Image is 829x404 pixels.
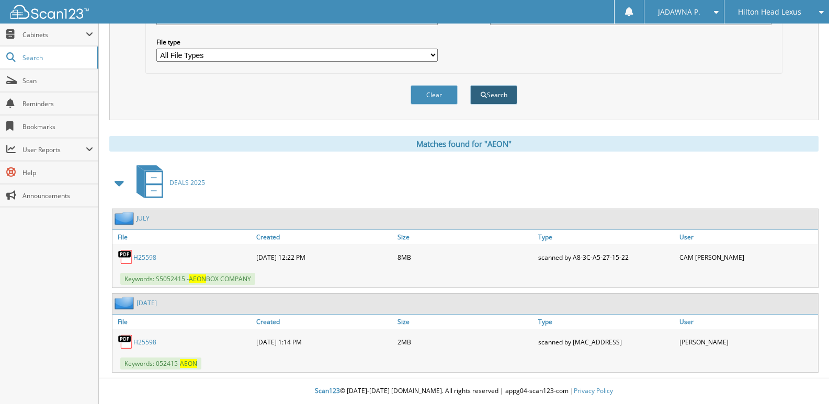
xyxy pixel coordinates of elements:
[470,85,517,105] button: Search
[254,331,395,352] div: [DATE] 1:14 PM
[137,298,157,307] a: [DATE]
[395,230,536,244] a: Size
[22,122,93,131] span: Bookmarks
[22,99,93,108] span: Reminders
[112,315,254,329] a: File
[677,331,818,352] div: [PERSON_NAME]
[120,273,255,285] span: Keywords: S5052415 - BOX COMPANY
[189,274,206,283] span: AEON
[115,212,137,225] img: folder2.png
[22,76,93,85] span: Scan
[315,386,340,395] span: Scan123
[133,338,156,347] a: H25598
[536,247,677,268] div: scanned by A8-3C-A5-27-15-22
[118,334,133,350] img: PDF.png
[22,30,86,39] span: Cabinets
[180,359,197,368] span: AEON
[22,168,93,177] span: Help
[112,230,254,244] a: File
[156,38,438,47] label: File type
[120,357,201,370] span: Keywords: 052415-
[536,331,677,352] div: scanned by [MAC_ADDRESS]
[254,315,395,329] a: Created
[10,5,89,19] img: scan123-logo-white.svg
[137,214,150,223] a: JULY
[169,178,205,187] span: DEALS 2025
[254,230,395,244] a: Created
[99,378,829,404] div: © [DATE]-[DATE] [DOMAIN_NAME]. All rights reserved | appg04-scan123-com |
[677,315,818,329] a: User
[658,9,700,15] span: JADAWNA P.
[133,253,156,262] a: H25598
[738,9,801,15] span: Hilton Head Lexus
[777,354,829,404] iframe: Chat Widget
[395,331,536,352] div: 2MB
[536,230,677,244] a: Type
[109,136,819,152] div: Matches found for "AEON"
[411,85,458,105] button: Clear
[677,247,818,268] div: CAM [PERSON_NAME]
[395,315,536,329] a: Size
[536,315,677,329] a: Type
[254,247,395,268] div: [DATE] 12:22 PM
[574,386,613,395] a: Privacy Policy
[677,230,818,244] a: User
[115,296,137,309] img: folder2.png
[22,191,93,200] span: Announcements
[22,53,92,62] span: Search
[130,162,205,203] a: DEALS 2025
[22,145,86,154] span: User Reports
[118,249,133,265] img: PDF.png
[395,247,536,268] div: 8MB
